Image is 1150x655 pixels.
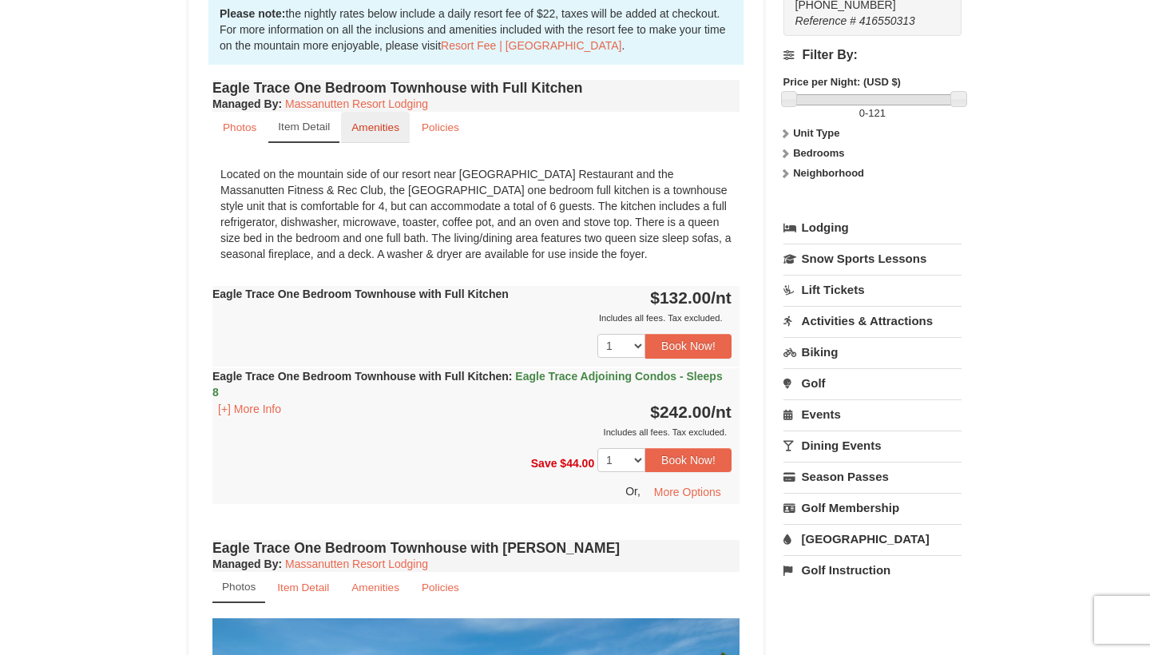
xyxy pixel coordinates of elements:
a: Amenities [341,112,410,143]
span: /nt [711,403,732,421]
div: Includes all fees. Tax excluded. [212,310,732,326]
label: - [783,105,962,121]
span: 0 [859,107,865,119]
a: Resort Fee | [GEOGRAPHIC_DATA] [441,39,621,52]
small: Photos [223,121,256,133]
strong: $132.00 [650,288,732,307]
small: Photos [222,581,256,593]
a: Policies [411,572,470,603]
small: Item Detail [277,582,329,593]
span: Managed By [212,97,278,110]
span: $44.00 [560,456,594,469]
span: Reference # [795,14,856,27]
span: : [509,370,513,383]
a: Item Detail [267,572,339,603]
a: Dining Events [783,431,962,460]
span: Managed By [212,558,278,570]
span: Eagle Trace Adjoining Condos - Sleeps 8 [212,370,723,399]
small: Policies [422,121,459,133]
h4: Filter By: [783,48,962,62]
a: [GEOGRAPHIC_DATA] [783,524,962,554]
span: 416550313 [859,14,915,27]
strong: Bedrooms [793,147,844,159]
a: Snow Sports Lessons [783,244,962,273]
a: Lift Tickets [783,275,962,304]
a: Biking [783,337,962,367]
small: Policies [422,582,459,593]
a: Golf [783,368,962,398]
a: Massanutten Resort Lodging [285,97,428,110]
h4: Eagle Trace One Bedroom Townhouse with Full Kitchen [212,80,740,96]
strong: : [212,97,282,110]
span: $242.00 [650,403,711,421]
strong: Eagle Trace One Bedroom Townhouse with Full Kitchen [212,370,723,399]
a: Season Passes [783,462,962,491]
button: More Options [644,480,732,504]
button: [+] More Info [212,400,287,418]
strong: Please note: [220,7,285,20]
a: Amenities [341,572,410,603]
a: Item Detail [268,112,339,143]
span: /nt [711,288,732,307]
a: Photos [212,572,265,603]
button: Book Now! [645,334,732,358]
strong: Unit Type [793,127,839,139]
a: Photos [212,112,267,143]
button: Book Now! [645,448,732,472]
a: Golf Instruction [783,555,962,585]
span: Or, [625,485,640,498]
span: 121 [868,107,886,119]
strong: Price per Night: (USD $) [783,76,901,88]
div: Includes all fees. Tax excluded. [212,424,732,440]
a: Lodging [783,213,962,242]
div: Located on the mountain side of our resort near [GEOGRAPHIC_DATA] Restaurant and the Massanutten ... [212,158,740,270]
small: Amenities [351,582,399,593]
span: Save [531,456,557,469]
a: Activities & Attractions [783,306,962,335]
a: Events [783,399,962,429]
strong: : [212,558,282,570]
small: Item Detail [278,121,330,133]
a: Golf Membership [783,493,962,522]
strong: Eagle Trace One Bedroom Townhouse with Full Kitchen [212,288,509,300]
small: Amenities [351,121,399,133]
strong: Neighborhood [793,167,864,179]
a: Policies [411,112,470,143]
a: Massanutten Resort Lodging [285,558,428,570]
h4: Eagle Trace One Bedroom Townhouse with [PERSON_NAME] [212,540,740,556]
